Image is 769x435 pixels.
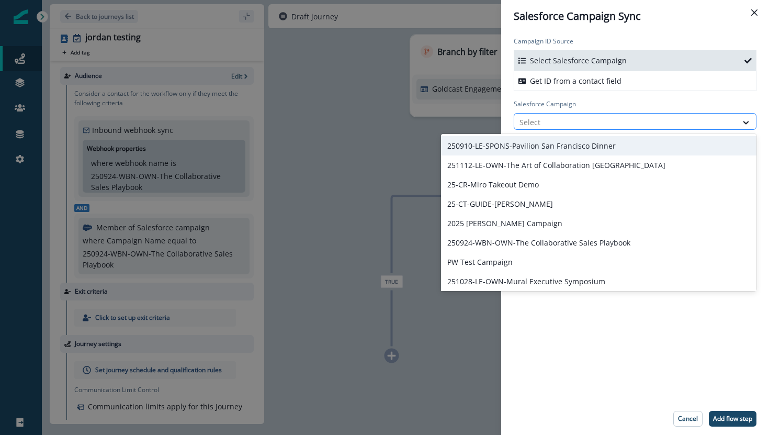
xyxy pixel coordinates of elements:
div: 251028-LE-OWN-Mural Executive Symposium [441,272,756,291]
div: 25-CT-GUIDE-[PERSON_NAME] [441,194,756,214]
p: Get ID from a contact field [530,75,621,86]
div: Salesforce Campaign Sync [514,8,756,24]
div: PW Test Campaign [441,252,756,272]
div: 251112-LE-OWN-The Art of Collaboration [GEOGRAPHIC_DATA] [441,155,756,175]
label: Salesforce Campaign [514,99,750,109]
div: 25-CR-Miro Takeout Demo [441,175,756,194]
div: 250924-WBN-OWN-The Collaborative Sales Playbook [441,233,756,252]
p: Select Salesforce Campaign [530,55,627,66]
button: Add flow step [709,411,756,427]
div: 2025 [PERSON_NAME] Campaign [441,214,756,233]
label: Campaign ID Source [514,37,750,46]
p: Add flow step [713,415,752,422]
p: Cancel [678,415,698,422]
button: Close [746,4,763,21]
button: Cancel [673,411,703,427]
div: 250910-LE-SPONS-Pavilion San Francisco Dinner [441,136,756,155]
